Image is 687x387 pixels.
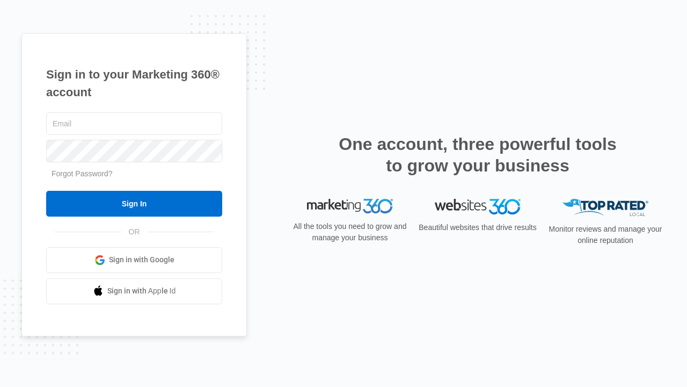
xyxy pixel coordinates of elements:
[435,199,521,214] img: Websites 360
[46,66,222,101] h1: Sign in to your Marketing 360® account
[307,199,393,214] img: Marketing 360
[545,224,666,246] p: Monitor reviews and manage your online reputation
[46,191,222,217] input: Sign In
[109,254,174,266] span: Sign in with Google
[418,222,538,233] p: Beautiful websites that drive results
[46,247,222,273] a: Sign in with Google
[290,221,410,243] p: All the tools you need to grow and manage your business
[46,112,222,135] input: Email
[46,278,222,304] a: Sign in with Apple Id
[121,226,148,238] span: OR
[562,199,648,217] img: Top Rated Local
[107,285,176,297] span: Sign in with Apple Id
[335,133,620,176] h2: One account, three powerful tools to grow your business
[52,169,113,178] a: Forgot Password?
